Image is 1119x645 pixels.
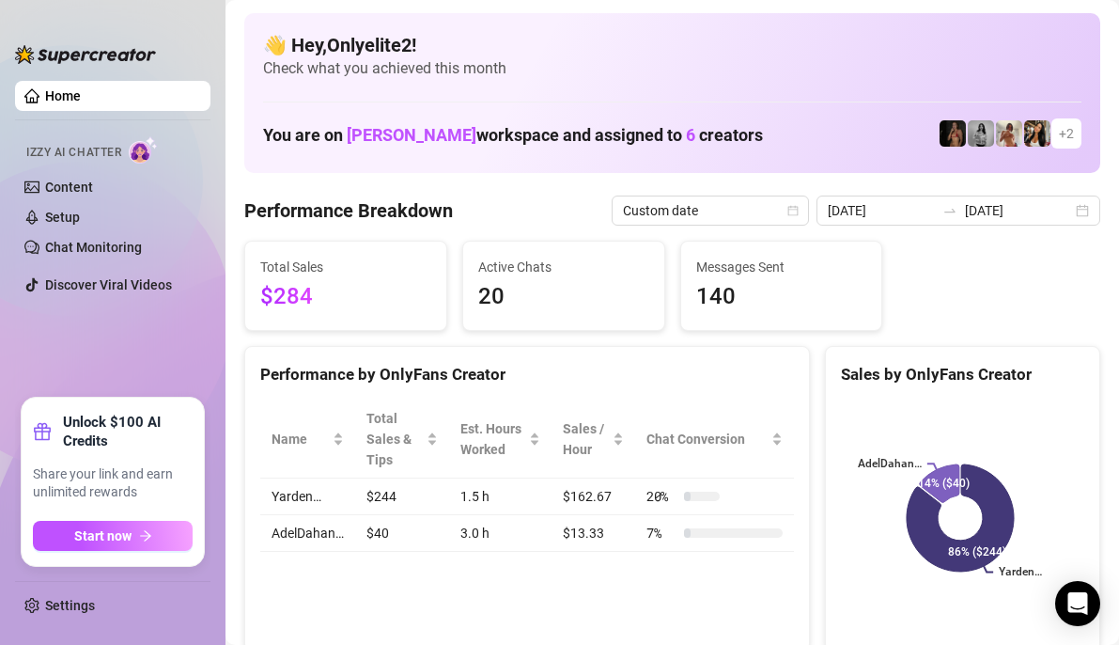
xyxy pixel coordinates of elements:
[552,401,635,479] th: Sales / Hour
[260,279,431,315] span: $284
[45,210,80,225] a: Setup
[1055,581,1100,626] div: Open Intercom Messenger
[646,486,676,507] span: 20 %
[449,515,552,552] td: 3.0 h
[33,521,193,551] button: Start nowarrow-right
[996,120,1022,147] img: Green
[787,205,799,216] span: calendar
[968,120,994,147] img: A
[263,125,763,146] h1: You are on workspace and assigned to creators
[552,479,635,515] td: $162.67
[355,401,449,479] th: Total Sales & Tips
[841,362,1084,387] div: Sales by OnlyFans Creator
[260,362,794,387] div: Performance by OnlyFans Creator
[45,277,172,292] a: Discover Viral Videos
[139,529,152,543] span: arrow-right
[45,180,93,195] a: Content
[272,429,329,449] span: Name
[129,136,158,164] img: AI Chatter
[45,598,95,613] a: Settings
[646,523,676,543] span: 7 %
[942,203,957,218] span: to
[696,257,867,277] span: Messages Sent
[260,401,355,479] th: Name
[347,125,476,145] span: [PERSON_NAME]
[858,458,922,471] text: AdelDahan…
[1059,123,1074,144] span: + 2
[33,422,52,441] span: gift
[696,279,867,315] span: 140
[355,515,449,552] td: $40
[15,45,156,64] img: logo-BBDzfeDw.svg
[1024,120,1050,147] img: AdelDahan
[263,32,1081,58] h4: 👋 Hey, Onlyelite2 !
[260,479,355,515] td: Yarden…
[45,240,142,255] a: Chat Monitoring
[260,257,431,277] span: Total Sales
[260,515,355,552] td: AdelDahan…
[623,197,798,225] span: Custom date
[635,401,794,479] th: Chat Conversion
[26,144,121,162] span: Izzy AI Chatter
[263,58,1081,79] span: Check what you achieved this month
[33,465,193,502] span: Share your link and earn unlimited rewards
[478,279,649,315] span: 20
[355,479,449,515] td: $244
[449,479,552,515] td: 1.5 h
[965,200,1072,221] input: End date
[828,200,935,221] input: Start date
[478,257,649,277] span: Active Chats
[74,528,132,543] span: Start now
[940,120,966,147] img: the_bohema
[942,203,957,218] span: swap-right
[646,429,768,449] span: Chat Conversion
[686,125,695,145] span: 6
[552,515,635,552] td: $13.33
[563,418,609,460] span: Sales / Hour
[999,566,1042,579] text: Yarden…
[244,197,453,224] h4: Performance Breakdown
[366,408,423,470] span: Total Sales & Tips
[45,88,81,103] a: Home
[63,413,193,450] strong: Unlock $100 AI Credits
[460,418,525,460] div: Est. Hours Worked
